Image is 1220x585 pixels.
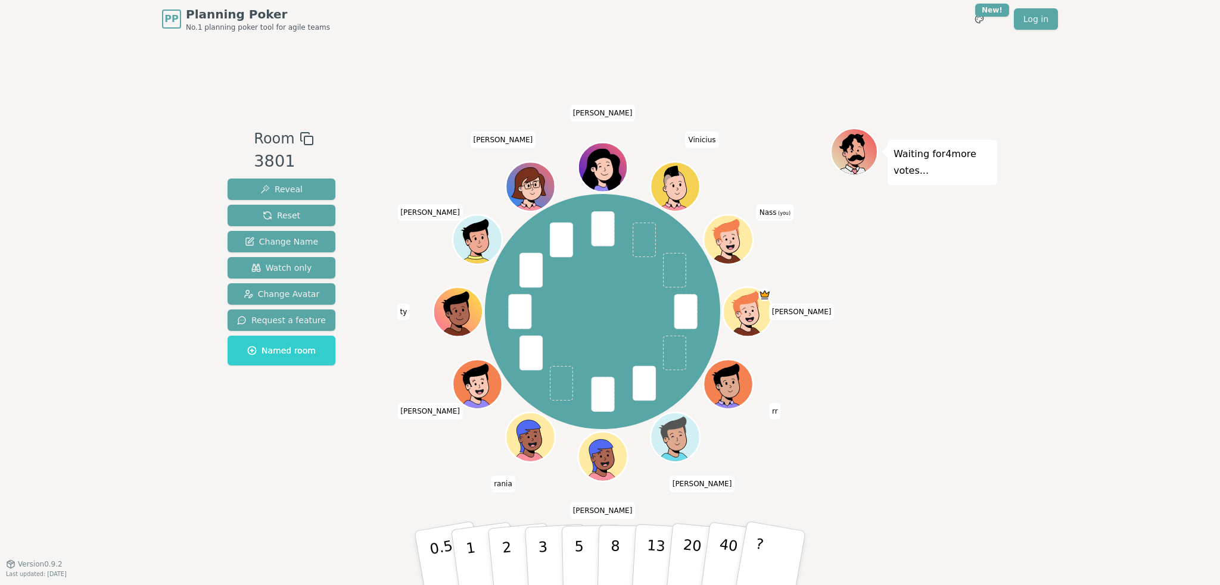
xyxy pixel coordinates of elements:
[397,403,463,420] span: Click to change your name
[247,345,316,356] span: Named room
[254,149,313,174] div: 3801
[260,183,303,195] span: Reveal
[969,8,990,30] button: New!
[397,204,463,220] span: Click to change your name
[237,314,326,326] span: Request a feature
[228,257,335,279] button: Watch only
[670,475,735,492] span: Click to change your name
[228,205,335,226] button: Reset
[686,131,719,148] span: Click to change your name
[769,304,835,320] span: Click to change your name
[894,146,991,179] p: Waiting for 4 more votes...
[228,336,335,365] button: Named room
[777,210,791,215] span: (you)
[251,262,312,274] span: Watch only
[162,6,330,32] a: PPPlanning PokerNo.1 planning poker tool for agile teams
[245,236,318,248] span: Change Name
[758,289,771,301] span: silvia is the host
[6,559,63,569] button: Version0.9.2
[18,559,63,569] span: Version 0.9.2
[570,104,636,121] span: Click to change your name
[471,131,536,148] span: Click to change your name
[769,403,781,420] span: Click to change your name
[263,209,300,221] span: Reset
[757,204,793,220] span: Click to change your name
[6,571,67,577] span: Last updated: [DATE]
[228,309,335,331] button: Request a feature
[164,12,178,26] span: PP
[254,128,294,149] span: Room
[228,283,335,305] button: Change Avatar
[570,502,636,519] span: Click to change your name
[186,23,330,32] span: No.1 planning poker tool for agile teams
[397,304,410,320] span: Click to change your name
[705,216,751,262] button: Click to change your avatar
[244,288,320,300] span: Change Avatar
[975,4,1009,17] div: New!
[186,6,330,23] span: Planning Poker
[228,179,335,200] button: Reveal
[228,231,335,252] button: Change Name
[1014,8,1058,30] a: Log in
[491,475,515,492] span: Click to change your name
